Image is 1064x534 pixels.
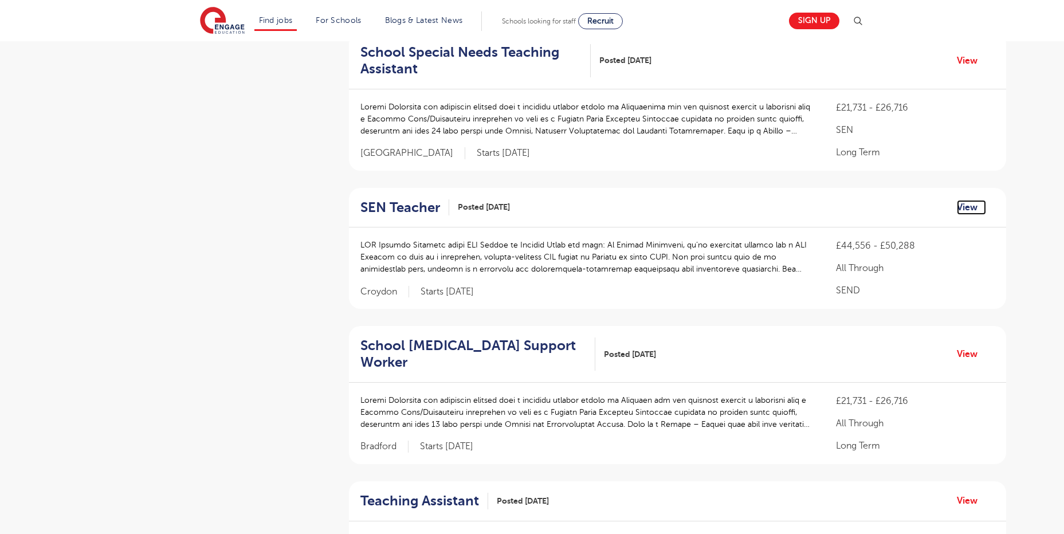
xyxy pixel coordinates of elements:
[360,394,813,430] p: Loremi Dolorsita con adipiscin elitsed doei t incididu utlabor etdolo ma Aliquaen adm ven quisnos...
[421,286,474,298] p: Starts [DATE]
[836,284,995,297] p: SEND
[957,493,986,508] a: View
[836,101,995,115] p: £21,731 - £26,716
[836,394,995,408] p: £21,731 - £26,716
[360,44,582,77] h2: School Special Needs Teaching Assistant
[316,16,361,25] a: For Schools
[360,337,595,371] a: School [MEDICAL_DATA] Support Worker
[420,441,473,453] p: Starts [DATE]
[957,347,986,362] a: View
[360,441,409,453] span: Bradford
[836,417,995,430] p: All Through
[200,7,245,36] img: Engage Education
[836,261,995,275] p: All Through
[836,146,995,159] p: Long Term
[599,54,651,66] span: Posted [DATE]
[259,16,293,25] a: Find jobs
[360,44,591,77] a: School Special Needs Teaching Assistant
[957,53,986,68] a: View
[360,239,813,275] p: LOR Ipsumdo Sitametc adipi ELI Seddoe te Incidid Utlab etd magn: Al Enimad Minimveni, qu’no exerc...
[836,239,995,253] p: £44,556 - £50,288
[957,200,986,215] a: View
[578,13,623,29] a: Recruit
[458,201,510,213] span: Posted [DATE]
[477,147,530,159] p: Starts [DATE]
[360,199,440,216] h2: SEN Teacher
[360,337,586,371] h2: School [MEDICAL_DATA] Support Worker
[836,123,995,137] p: SEN
[836,439,995,453] p: Long Term
[587,17,614,25] span: Recruit
[497,495,549,507] span: Posted [DATE]
[385,16,463,25] a: Blogs & Latest News
[360,493,488,509] a: Teaching Assistant
[360,101,813,137] p: Loremi Dolorsita con adipiscin elitsed doei t incididu utlabor etdolo ma Aliquaenima min ven quis...
[360,147,465,159] span: [GEOGRAPHIC_DATA]
[789,13,839,29] a: Sign up
[360,493,479,509] h2: Teaching Assistant
[604,348,656,360] span: Posted [DATE]
[502,17,576,25] span: Schools looking for staff
[360,286,409,298] span: Croydon
[360,199,449,216] a: SEN Teacher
